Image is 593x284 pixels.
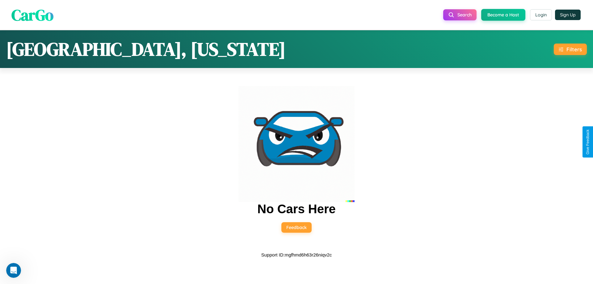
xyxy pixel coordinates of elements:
span: Search [457,12,472,18]
button: Feedback [281,222,312,233]
button: Sign Up [555,10,581,20]
iframe: Intercom live chat [6,263,21,278]
button: Search [443,9,477,20]
p: Support ID: mgfhmd6h63r26niqv2c [261,251,332,259]
h2: No Cars Here [257,202,335,216]
img: car [238,86,355,202]
div: Give Feedback [586,129,590,155]
span: CarGo [11,4,53,25]
h1: [GEOGRAPHIC_DATA], [US_STATE] [6,36,286,62]
div: Filters [566,46,582,53]
button: Become a Host [481,9,525,21]
button: Login [530,9,552,20]
button: Filters [554,44,587,55]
